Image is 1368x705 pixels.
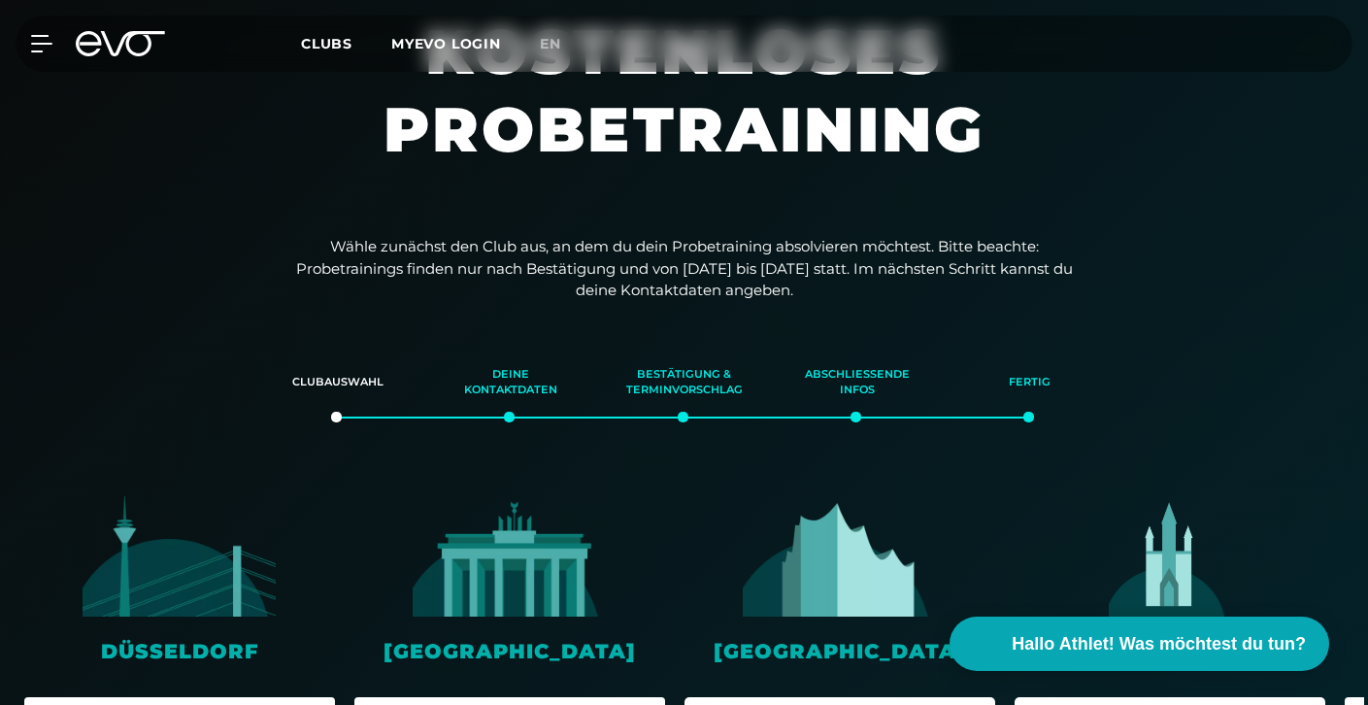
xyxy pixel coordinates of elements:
div: [GEOGRAPHIC_DATA] [684,636,995,666]
img: evofitness [743,495,937,617]
img: evofitness [1073,495,1267,617]
div: Bestätigung & Terminvorschlag [621,356,746,409]
span: Hallo Athlet! Was möchtest du tun? [1012,631,1306,657]
p: Wähle zunächst den Club aus, an dem du dein Probetraining absolvieren möchtest. Bitte beachte: Pr... [296,236,1073,302]
span: Clubs [301,35,352,52]
div: Abschließende Infos [795,356,919,409]
img: evofitness [413,495,607,617]
a: Clubs [301,34,391,52]
div: Fertig [968,356,1092,409]
div: Clubauswahl [276,356,400,409]
div: Deine Kontaktdaten [449,356,573,409]
img: evofitness [83,495,277,617]
a: MYEVO LOGIN [391,35,501,52]
button: Hallo Athlet! Was möchtest du tun? [950,617,1329,671]
a: en [540,33,584,55]
div: Düsseldorf [24,636,335,666]
div: [GEOGRAPHIC_DATA] [354,636,665,666]
span: en [540,35,561,52]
